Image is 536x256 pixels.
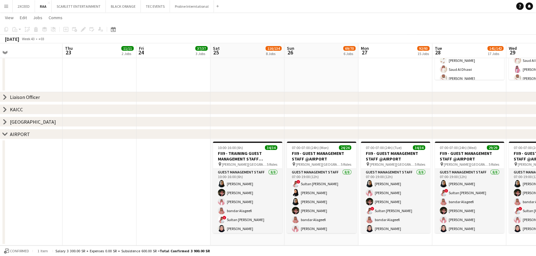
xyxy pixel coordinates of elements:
a: View [2,14,16,22]
app-job-card: 07:00-07:00 (24h) (Mon)24/24FII9 - GUEST MANAGEMENT STAFF @AIRPORT [PERSON_NAME][GEOGRAPHIC_DATA]... [287,142,356,233]
span: 1 item [35,249,50,253]
app-card-role: Guest Management Staff8/807:00-19:00 (12h)[PERSON_NAME][PERSON_NAME][PERSON_NAME]!Sultan [PERSON_... [361,169,430,253]
span: 10:00-16:00 (6h) [218,145,243,150]
button: Proline Interntational [170,0,214,12]
span: Thu [65,45,73,51]
button: 2XCEED [13,0,35,12]
span: Week 43 [20,36,36,41]
span: ! [370,207,374,211]
div: 2 Jobs [122,51,133,56]
div: 8 Jobs [266,51,281,56]
span: [PERSON_NAME][GEOGRAPHIC_DATA] [296,162,341,167]
span: Confirmed [10,249,29,253]
div: 6 Jobs [344,51,355,56]
div: AIRPORT [10,131,30,137]
span: 29/29 [487,145,499,150]
button: SCARLETT ENTERTAINMENT [52,0,106,12]
app-card-role: Guest Management Staff8/807:00-19:00 (12h)[PERSON_NAME]!Sultan [PERSON_NAME]bandar Alageefi[PERSO... [435,169,504,253]
span: 34/34 [413,145,425,150]
span: 25 [212,49,220,56]
span: 27 [360,49,369,56]
span: Fri [139,45,144,51]
h3: FII9 - GUEST MANAGEMENT STAFF @AIRPORT [287,151,356,162]
div: 17 Jobs [488,51,503,56]
app-card-role: Guest Management Staff8/810:00-16:00 (6h)[PERSON_NAME][PERSON_NAME][PERSON_NAME]bandar Alageefi!S... [213,169,282,253]
span: 92/93 [417,46,430,51]
span: View [5,15,14,20]
div: 3 Jobs [196,51,207,56]
span: Edit [20,15,27,20]
div: Liaison Officer [10,94,40,100]
span: 5 Roles [267,162,277,167]
span: 5 Roles [415,162,425,167]
div: +03 [38,36,44,41]
span: ! [296,180,300,184]
span: 24/24 [339,145,351,150]
span: [PERSON_NAME][GEOGRAPHIC_DATA] [370,162,415,167]
button: Confirmed [3,248,30,254]
span: Sat [213,45,220,51]
app-job-card: 10:00-16:00 (6h)34/34FII9 - TRAINING GUEST MANAGEMENT STAFF @AIRPORT [PERSON_NAME][GEOGRAPHIC_DAT... [213,142,282,233]
span: Sun [287,45,294,51]
span: ! [518,207,522,211]
h3: FII9 - TRAINING GUEST MANAGEMENT STAFF @AIRPORT [213,151,282,162]
a: Comms [46,14,65,22]
button: TEC EVENTS [141,0,170,12]
span: 69/70 [343,46,356,51]
span: 26 [286,49,294,56]
a: Edit [17,14,29,22]
a: Jobs [31,14,45,22]
span: 29 [508,49,517,56]
div: 15 Jobs [417,51,429,56]
app-card-role: Guest Management Staff8/807:00-19:00 (12h)!Sultan [PERSON_NAME][PERSON_NAME][PERSON_NAME][PERSON_... [287,169,356,253]
div: Salary 3 300.00 SR + Expenses 0.00 SR + Subsistence 600.00 SR = [55,249,210,253]
span: 37/37 [195,46,208,51]
button: RAA [35,0,52,12]
span: 24 [138,49,144,56]
button: BLACK ORANGE [106,0,141,12]
span: 07:00-07:00 (24h) (Wed) [440,145,477,150]
span: 07:00-07:00 (24h) (Mon) [292,145,329,150]
app-job-card: 07:00-07:00 (24h) (Wed)29/29FII9 - GUEST MANAGEMENT STAFF @AIRPORT [PERSON_NAME][GEOGRAPHIC_DATA]... [435,142,504,233]
span: 07:00-07:00 (24h) (Tue) [366,145,402,150]
span: 28 [434,49,442,56]
span: 5 Roles [341,162,351,167]
span: 116/134 [266,46,282,51]
app-job-card: 07:00-07:00 (24h) (Tue)34/34FII9 - GUEST MANAGEMENT STAFF @AIRPORT [PERSON_NAME][GEOGRAPHIC_DATA]... [361,142,430,233]
span: 11/11 [121,46,134,51]
span: [PERSON_NAME][GEOGRAPHIC_DATA], [GEOGRAPHIC_DATA] [222,162,267,167]
span: 34/34 [265,145,277,150]
span: ! [444,189,448,193]
div: [DATE] [5,36,19,42]
span: 5 Roles [489,162,499,167]
span: Mon [361,45,369,51]
h3: FII9 - GUEST MANAGEMENT STAFF @AIRPORT [435,151,504,162]
span: Wed [509,45,517,51]
h3: FII9 - GUEST MANAGEMENT STAFF @AIRPORT [361,151,430,162]
span: Comms [49,15,63,20]
span: 141/142 [487,46,504,51]
span: Total Confirmed 3 900.00 SR [160,249,210,253]
div: KAICC [10,106,23,113]
span: Jobs [33,15,42,20]
span: 23 [64,49,73,56]
span: [PERSON_NAME][GEOGRAPHIC_DATA] [444,162,489,167]
span: Tue [435,45,442,51]
div: [GEOGRAPHIC_DATA] [10,119,56,125]
span: ! [223,216,226,220]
